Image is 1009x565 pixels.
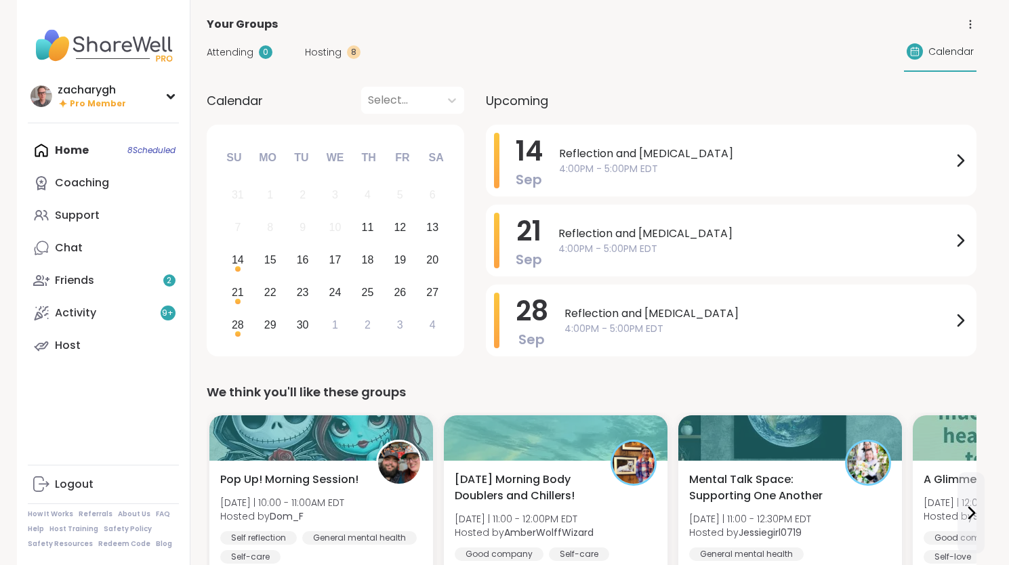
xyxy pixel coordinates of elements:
span: 28 [516,292,548,330]
div: Choose Thursday, September 18th, 2025 [353,246,382,275]
span: Reflection and [MEDICAL_DATA] [564,306,952,322]
div: Choose Tuesday, September 16th, 2025 [288,246,317,275]
div: Not available Tuesday, September 2nd, 2025 [288,181,317,210]
span: Sep [516,170,542,189]
img: AmberWolffWizard [613,442,655,484]
div: 24 [329,283,342,301]
div: 17 [329,251,342,269]
span: Sep [516,250,542,269]
div: 1 [267,186,273,204]
a: Host Training [49,524,98,534]
div: Host [55,338,81,353]
div: 25 [362,283,374,301]
div: Choose Friday, September 19th, 2025 [386,246,415,275]
div: 11 [362,218,374,236]
div: 4 [430,316,436,334]
div: We [320,143,350,173]
div: Not available Monday, September 8th, 2025 [255,213,285,243]
span: Pro Member [70,98,126,110]
a: Redeem Code [98,539,150,549]
div: Self-care [220,550,281,564]
span: 4:00PM - 5:00PM EDT [559,162,952,176]
div: 4 [365,186,371,204]
div: 23 [297,283,309,301]
span: Reflection and [MEDICAL_DATA] [559,146,952,162]
b: AmberWolffWizard [504,526,594,539]
div: Activity [55,306,96,320]
div: Friends [55,273,94,288]
img: Jessiegirl0719 [847,442,889,484]
div: 2 [365,316,371,334]
div: Mo [253,143,283,173]
div: Choose Saturday, October 4th, 2025 [418,310,447,339]
a: Host [28,329,179,362]
a: Coaching [28,167,179,199]
div: Not available Wednesday, September 3rd, 2025 [321,181,350,210]
div: Choose Wednesday, September 17th, 2025 [321,246,350,275]
span: 4:00PM - 5:00PM EDT [564,322,952,336]
span: 21 [516,212,541,250]
div: Choose Friday, October 3rd, 2025 [386,310,415,339]
div: 28 [232,316,244,334]
div: 3 [397,316,403,334]
span: Upcoming [486,91,548,110]
div: Sa [421,143,451,173]
div: 14 [232,251,244,269]
div: Not available Wednesday, September 10th, 2025 [321,213,350,243]
div: Su [219,143,249,173]
div: Good company [455,547,543,561]
div: We think you'll like these groups [207,383,976,402]
div: Choose Tuesday, September 23rd, 2025 [288,278,317,307]
div: Choose Friday, September 12th, 2025 [386,213,415,243]
div: Th [354,143,384,173]
img: Dom_F [378,442,420,484]
div: Choose Wednesday, October 1st, 2025 [321,310,350,339]
span: Reflection and [MEDICAL_DATA] [558,226,952,242]
div: 29 [264,316,276,334]
div: Not available Tuesday, September 9th, 2025 [288,213,317,243]
div: Choose Thursday, September 25th, 2025 [353,278,382,307]
span: 14 [516,132,543,170]
div: month 2025-09 [222,179,449,341]
div: 13 [426,218,438,236]
a: Safety Resources [28,539,93,549]
a: Blog [156,539,172,549]
div: 12 [394,218,406,236]
div: 5 [397,186,403,204]
a: How It Works [28,509,73,519]
a: Activity9+ [28,297,179,329]
div: Choose Friday, September 26th, 2025 [386,278,415,307]
div: Coaching [55,175,109,190]
span: Calendar [207,91,263,110]
span: [DATE] | 10:00 - 11:00AM EDT [220,496,344,509]
div: General mental health [302,531,417,545]
div: Support [55,208,100,223]
div: Choose Saturday, September 13th, 2025 [418,213,447,243]
div: Not available Friday, September 5th, 2025 [386,181,415,210]
span: Your Groups [207,16,278,33]
div: Choose Monday, September 22nd, 2025 [255,278,285,307]
div: Not available Thursday, September 4th, 2025 [353,181,382,210]
span: Hosted by [220,509,344,523]
div: 22 [264,283,276,301]
div: Choose Sunday, September 28th, 2025 [224,310,253,339]
div: Logout [55,477,94,492]
div: 26 [394,283,406,301]
div: Not available Saturday, September 6th, 2025 [418,181,447,210]
b: Dom_F [270,509,304,523]
div: Choose Monday, September 29th, 2025 [255,310,285,339]
div: Self reflection [220,531,297,545]
div: 6 [430,186,436,204]
a: Help [28,524,44,534]
span: [DATE] | 11:00 - 12:30PM EDT [689,512,811,526]
span: Sep [518,330,545,349]
div: 18 [362,251,374,269]
img: zacharygh [30,85,52,107]
div: Choose Thursday, October 2nd, 2025 [353,310,382,339]
span: 2 [167,275,171,287]
div: 21 [232,283,244,301]
span: Hosted by [689,526,811,539]
span: [DATE] Morning Body Doublers and Chillers! [455,472,596,504]
div: 30 [297,316,309,334]
div: Not available Sunday, September 7th, 2025 [224,213,253,243]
